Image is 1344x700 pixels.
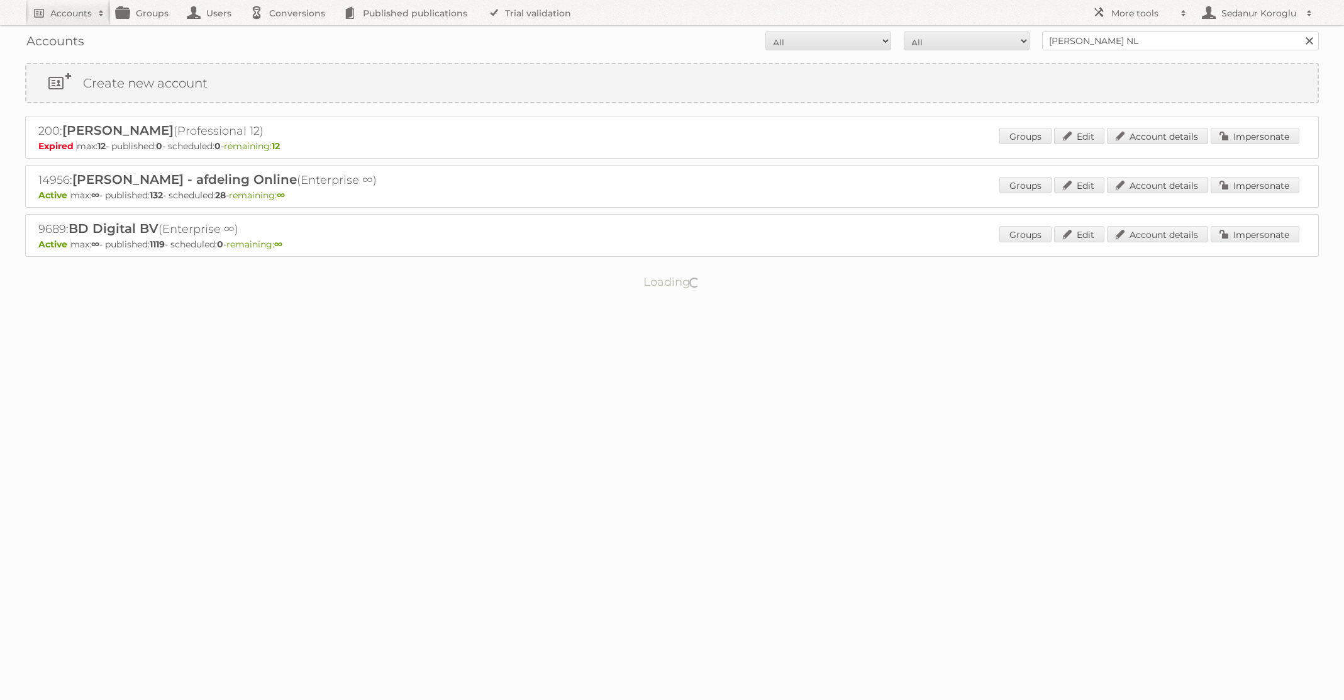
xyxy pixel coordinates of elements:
[38,189,70,201] span: Active
[62,123,174,138] span: [PERSON_NAME]
[38,221,479,237] h2: 9689: (Enterprise ∞)
[1211,177,1299,193] a: Impersonate
[1107,226,1208,242] a: Account details
[1054,177,1104,193] a: Edit
[604,269,740,295] p: Loading
[1054,128,1104,144] a: Edit
[50,7,92,20] h2: Accounts
[38,172,479,188] h2: 14956: (Enterprise ∞)
[72,172,297,187] span: [PERSON_NAME] - afdeling Online
[217,239,223,250] strong: 0
[38,189,1306,201] p: max: - published: - scheduled: -
[150,239,165,250] strong: 1119
[150,189,163,201] strong: 132
[1211,128,1299,144] a: Impersonate
[272,140,280,152] strong: 12
[1211,226,1299,242] a: Impersonate
[224,140,280,152] span: remaining:
[69,221,158,236] span: BD Digital BV
[274,239,282,250] strong: ∞
[215,189,226,201] strong: 28
[38,140,77,152] span: Expired
[1218,7,1300,20] h2: Sedanur Koroglu
[91,239,99,250] strong: ∞
[1107,177,1208,193] a: Account details
[214,140,221,152] strong: 0
[999,226,1052,242] a: Groups
[38,239,1306,250] p: max: - published: - scheduled: -
[156,140,162,152] strong: 0
[38,140,1306,152] p: max: - published: - scheduled: -
[999,128,1052,144] a: Groups
[999,177,1052,193] a: Groups
[1111,7,1174,20] h2: More tools
[97,140,106,152] strong: 12
[229,189,285,201] span: remaining:
[277,189,285,201] strong: ∞
[1107,128,1208,144] a: Account details
[38,123,479,139] h2: 200: (Professional 12)
[1054,226,1104,242] a: Edit
[91,189,99,201] strong: ∞
[26,64,1318,102] a: Create new account
[38,239,70,250] span: Active
[226,239,282,250] span: remaining:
